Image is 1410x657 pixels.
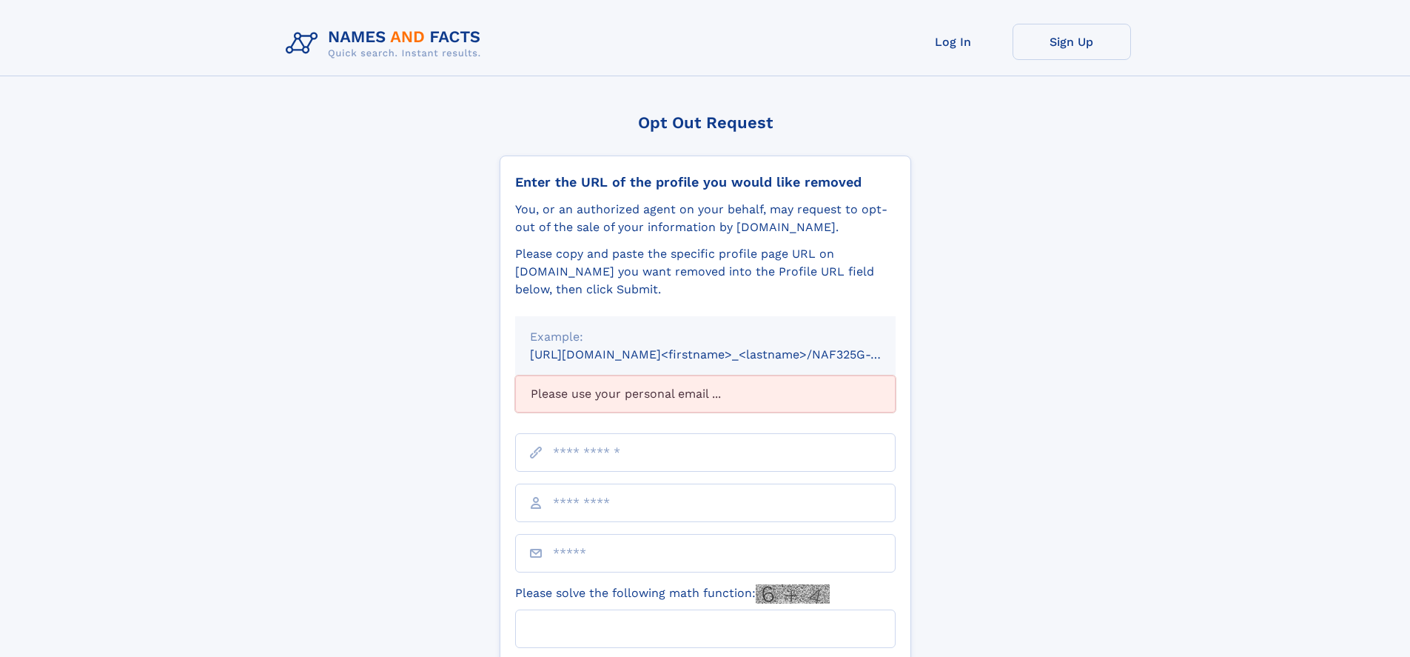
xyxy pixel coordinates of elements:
small: [URL][DOMAIN_NAME]<firstname>_<lastname>/NAF325G-xxxxxxxx [530,347,924,361]
div: Please use your personal email ... [515,376,896,413]
div: Enter the URL of the profile you would like removed [515,174,896,190]
img: Logo Names and Facts [280,24,493,64]
a: Log In [894,24,1013,60]
div: Please copy and paste the specific profile page URL on [DOMAIN_NAME] you want removed into the Pr... [515,245,896,299]
div: You, or an authorized agent on your behalf, may request to opt-out of the sale of your informatio... [515,201,896,236]
a: Sign Up [1013,24,1131,60]
div: Opt Out Request [500,113,911,132]
label: Please solve the following math function: [515,584,830,604]
div: Example: [530,328,881,346]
